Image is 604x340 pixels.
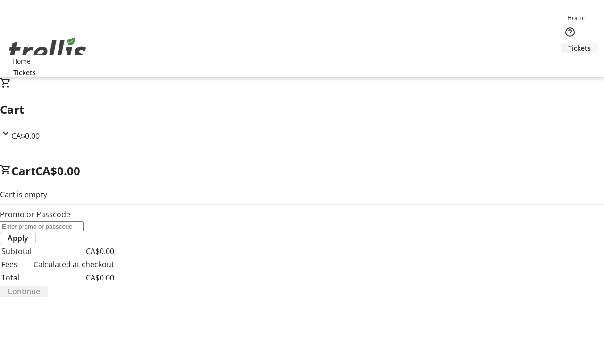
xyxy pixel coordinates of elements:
[1,258,32,271] td: Fees
[6,68,43,77] a: Tickets
[33,258,115,271] td: Calculated at checkout
[33,245,115,257] td: CA$0.00
[8,232,28,244] span: Apply
[561,23,579,42] button: Help
[561,53,579,72] button: Cart
[6,27,90,74] img: Orient E2E Organization IbkTnu1oJc's Logo
[33,272,115,284] td: CA$0.00
[1,272,32,284] td: Total
[568,43,591,53] span: Tickets
[561,13,591,23] a: Home
[35,163,80,178] span: CA$0.00
[1,245,32,257] td: Subtotal
[11,131,40,141] span: CA$0.00
[13,68,36,77] span: Tickets
[561,43,598,53] a: Tickets
[567,13,586,23] span: Home
[6,56,36,66] a: Home
[12,56,31,66] span: Home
